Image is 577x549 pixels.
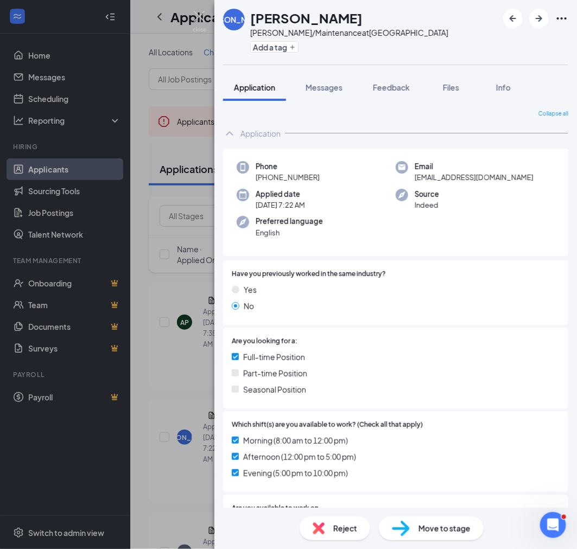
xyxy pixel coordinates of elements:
span: [EMAIL_ADDRESS][DOMAIN_NAME] [415,172,534,183]
div: [PERSON_NAME]/Maintenance at [GEOGRAPHIC_DATA] [250,27,448,38]
span: Are you looking for a: [232,336,297,347]
span: Evening (5:00 pm to 10:00 pm) [243,467,348,479]
h1: [PERSON_NAME] [250,9,363,27]
svg: ArrowLeftNew [506,12,519,25]
span: Reject [333,522,357,534]
span: Seasonal Position [243,384,306,395]
button: ArrowRight [529,9,549,28]
span: Collapse all [538,110,568,118]
span: Files [443,82,459,92]
span: Phone [256,161,320,172]
span: Full-time Position [243,351,305,363]
span: Messages [306,82,343,92]
button: ArrowLeftNew [503,9,523,28]
span: Indeed [415,200,439,210]
span: Afternoon (12:00 pm to 5:00 pm) [243,451,356,463]
span: Which shift(s) are you available to work? (Check all that apply) [232,420,423,430]
svg: ArrowRight [532,12,546,25]
span: Are you available to work on [232,503,319,514]
div: [PERSON_NAME] [202,14,265,25]
span: [PHONE_NUMBER] [256,172,320,183]
span: Source [415,189,439,200]
span: Feedback [373,82,410,92]
span: Applied date [256,189,305,200]
span: Info [496,82,511,92]
svg: Ellipses [555,12,568,25]
span: Have you previously worked in the same industry? [232,269,386,279]
span: English [256,227,323,238]
span: Morning (8:00 am to 12:00 pm) [243,435,348,446]
span: Part-time Position [243,367,307,379]
span: Yes [244,284,257,296]
button: PlusAdd a tag [250,41,299,53]
span: Application [234,82,275,92]
span: No [244,300,254,312]
svg: ChevronUp [223,127,236,140]
span: Move to stage [419,522,471,534]
span: [DATE] 7:22 AM [256,200,305,210]
iframe: Intercom live chat [540,512,566,538]
svg: Plus [289,44,296,50]
div: Application [240,128,281,139]
span: Preferred language [256,216,323,227]
span: Email [415,161,534,172]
